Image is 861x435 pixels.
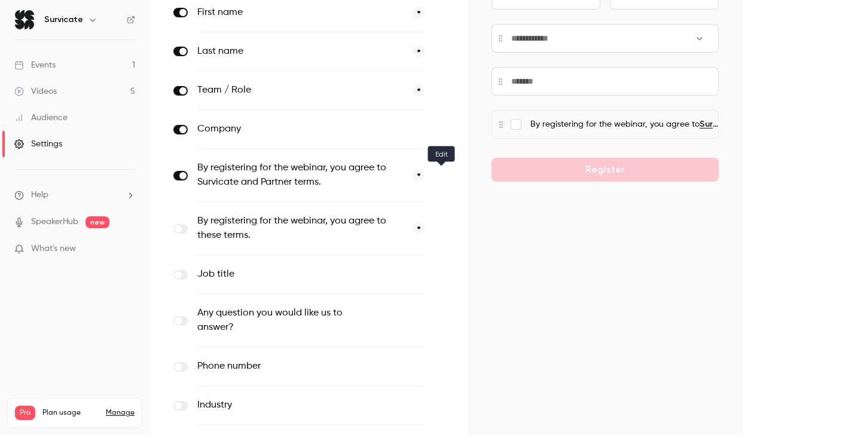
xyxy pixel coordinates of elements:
label: Job title [197,267,375,281]
div: Events [14,59,56,71]
label: Company [197,122,375,136]
label: Phone number [197,359,375,373]
label: First name [197,5,403,20]
span: What's new [31,243,76,255]
a: SpeakerHub [31,216,78,228]
label: By registering for the webinar, you agree to Survicate and Partner terms. [197,161,403,189]
div: Settings [14,138,62,150]
h6: Survicate [44,14,83,26]
label: By registering for the webinar, you agree to these terms. [197,214,403,243]
img: Survicate [15,10,34,29]
label: Industry [197,398,375,412]
iframe: Noticeable Trigger [121,244,135,255]
a: Manage [106,408,135,418]
label: Team / Role [197,83,403,97]
label: Any question you would like us to answer? [197,306,375,335]
span: new [86,216,109,228]
div: Audience [14,112,68,124]
span: Plan usage [42,408,99,418]
span: Pro [15,406,35,420]
span: Help [31,189,48,201]
li: help-dropdown-opener [14,189,135,201]
p: By registering for the webinar, you agree to and . * [530,118,718,131]
div: Videos [14,85,57,97]
a: Survicate [700,119,738,129]
label: Last name [197,44,403,59]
